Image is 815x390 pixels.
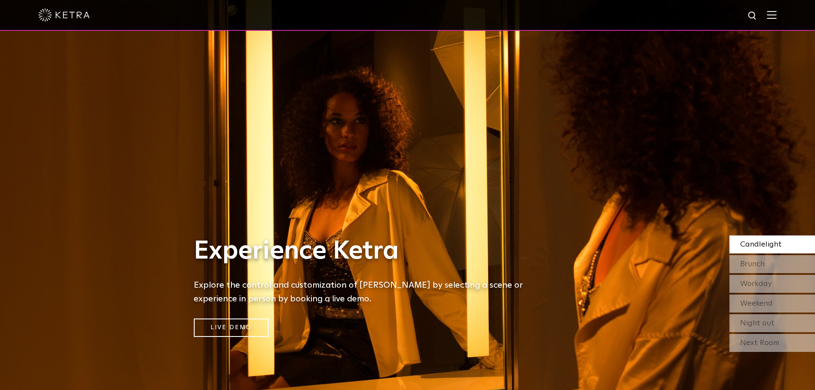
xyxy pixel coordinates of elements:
span: Brunch [740,260,765,268]
span: Night out [740,319,774,327]
h1: Experience Ketra [194,237,536,265]
span: Weekend [740,300,773,307]
span: Workday [740,280,772,288]
a: Live Demo [194,319,269,337]
div: Next Room [729,334,815,352]
h5: Explore the control and customization of [PERSON_NAME] by selecting a scene or experience in pers... [194,278,536,306]
span: Candlelight [740,241,782,248]
img: Hamburger%20Nav.svg [767,11,776,19]
img: ketra-logo-2019-white [39,9,90,21]
img: search icon [747,11,758,21]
